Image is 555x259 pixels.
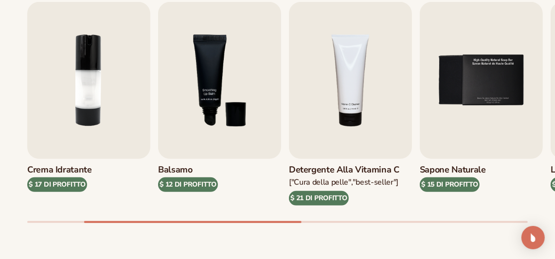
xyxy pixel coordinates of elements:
div: $ 12 DI PROFITTO [158,177,218,192]
div: ["Cura della pelle","Best-seller"] [289,177,399,188]
a: 4 / 9 [289,2,412,206]
div: $ 17 DI PROFITTO [27,177,87,192]
a: 3 / 9 [158,2,281,206]
h3: Crema idratante [27,165,92,175]
h3: Sapone Naturale [420,165,486,175]
div: Apri Intercom Messenger [521,226,545,249]
h3: Detergente alla vitamina C [289,165,399,175]
a: 2 / 9 [27,2,150,206]
h3: Balsamo [158,165,218,175]
div: $ 15 DI PROFITTO [420,177,480,192]
a: 5 / 9 [420,2,543,206]
div: $ 21 DI PROFITTO [289,191,349,206]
